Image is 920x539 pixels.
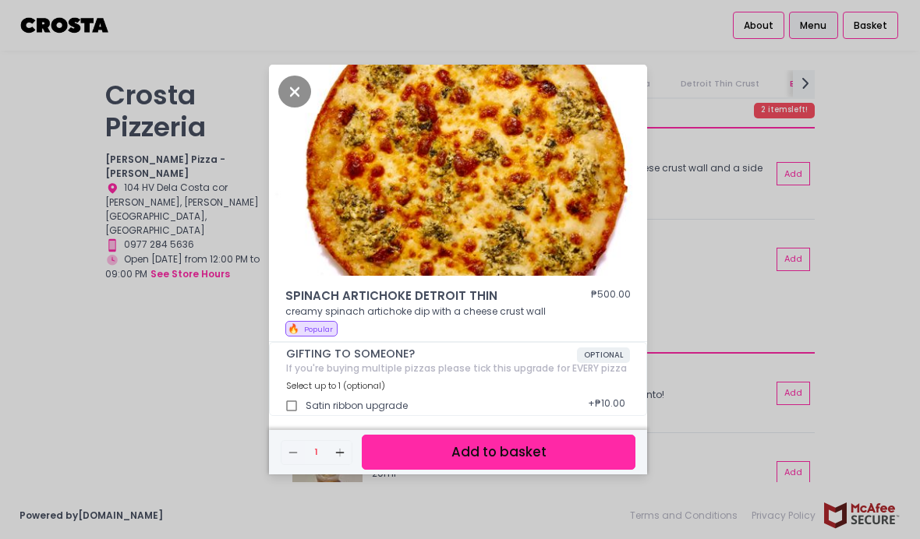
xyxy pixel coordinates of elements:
[286,379,385,392] span: Select up to 1 (optional)
[304,324,333,334] span: Popular
[288,322,299,335] span: 🔥
[362,435,635,470] button: Add to basket
[285,305,631,319] p: creamy spinach artichoke dip with a cheese crust wall
[583,392,630,420] div: + ₱10.00
[269,65,647,277] img: SPINACH ARTICHOKE DETROIT THIN
[285,287,544,305] span: SPINACH ARTICHOKE DETROIT THIN
[577,347,630,363] span: OPTIONAL
[286,347,577,361] span: GIFTING TO SOMEONE?
[278,83,311,98] button: Close
[286,363,630,374] div: If you're buying multiple pizzas please tick this upgrade for EVERY pizza
[591,287,631,305] div: ₱500.00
